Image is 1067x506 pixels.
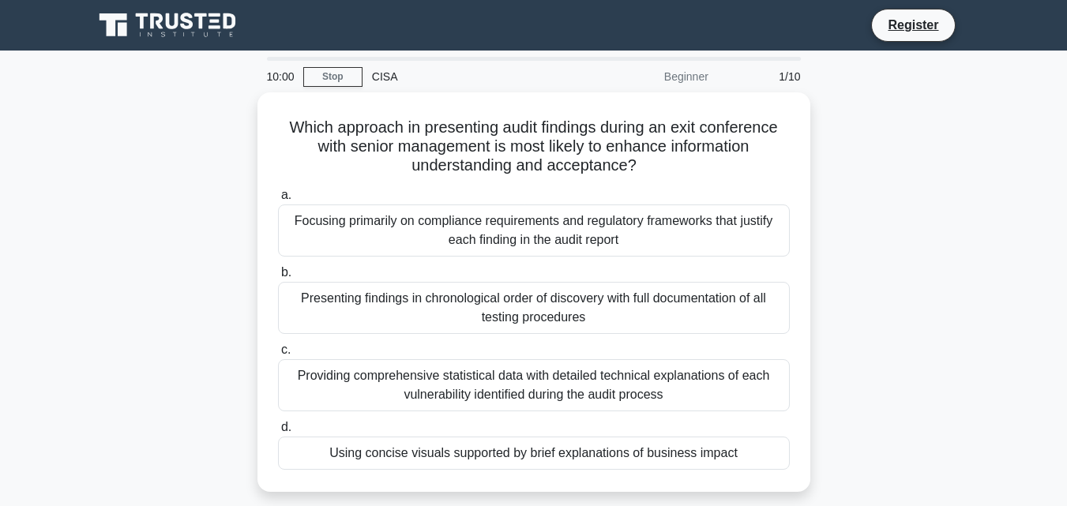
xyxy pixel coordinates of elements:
[278,359,790,411] div: Providing comprehensive statistical data with detailed technical explanations of each vulnerabili...
[281,420,291,433] span: d.
[278,282,790,334] div: Presenting findings in chronological order of discovery with full documentation of all testing pr...
[281,265,291,279] span: b.
[278,437,790,470] div: Using concise visuals supported by brief explanations of business impact
[257,61,303,92] div: 10:00
[363,61,580,92] div: CISA
[878,15,948,35] a: Register
[281,343,291,356] span: c.
[276,118,791,176] h5: Which approach in presenting audit findings during an exit conference with senior management is m...
[718,61,810,92] div: 1/10
[281,188,291,201] span: a.
[303,67,363,87] a: Stop
[580,61,718,92] div: Beginner
[278,204,790,257] div: Focusing primarily on compliance requirements and regulatory frameworks that justify each finding...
